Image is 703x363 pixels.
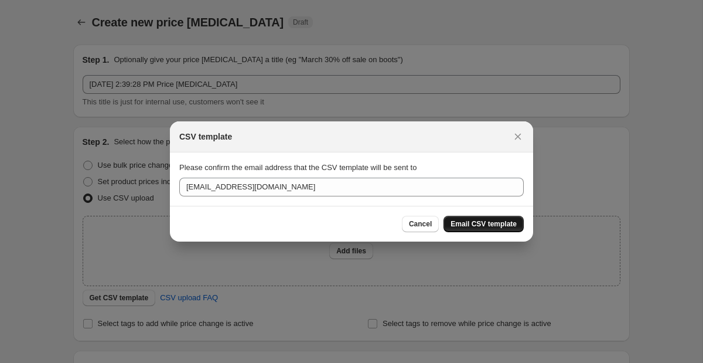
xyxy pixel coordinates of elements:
h2: CSV template [179,131,232,143]
button: Close [510,128,526,145]
button: Cancel [402,216,439,232]
button: Email CSV template [443,216,524,232]
span: Email CSV template [451,219,517,229]
span: Please confirm the email address that the CSV template will be sent to [179,163,417,172]
span: Cancel [409,219,432,229]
